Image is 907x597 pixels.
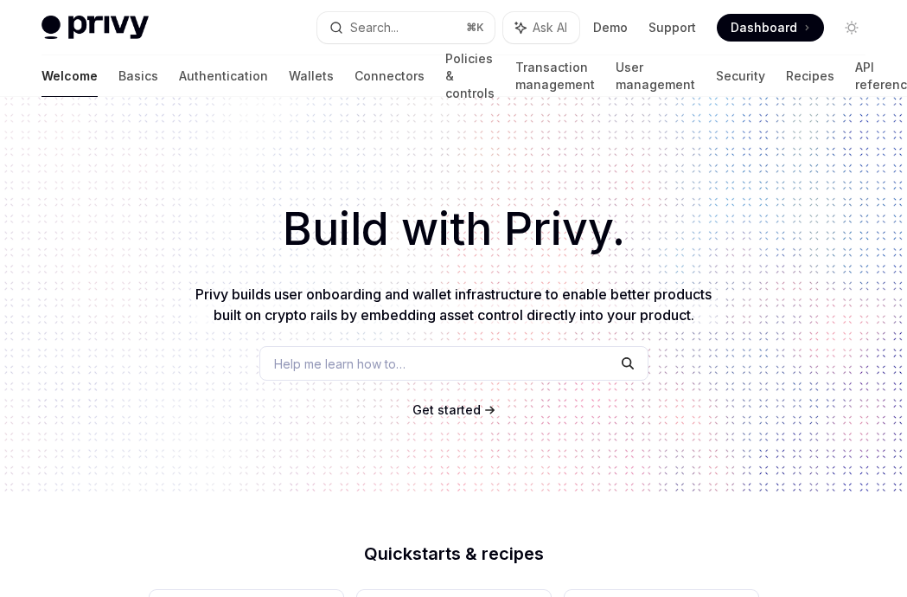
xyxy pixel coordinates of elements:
span: Get started [412,402,481,417]
img: light logo [42,16,149,40]
a: Support [648,19,696,36]
button: Toggle dark mode [838,14,865,42]
a: Welcome [42,55,98,97]
a: Policies & controls [445,55,495,97]
a: Authentication [179,55,268,97]
span: Privy builds user onboarding and wallet infrastructure to enable better products built on crypto ... [195,286,712,324]
a: Connectors [354,55,425,97]
a: Demo [593,19,628,36]
button: Ask AI [503,12,579,43]
a: Wallets [289,55,334,97]
span: ⌘ K [466,21,484,35]
a: Transaction management [515,55,595,97]
div: Search... [350,17,399,38]
span: Help me learn how to… [274,355,406,373]
h1: Build with Privy. [28,196,879,263]
h2: Quickstarts & recipes [150,545,758,562]
a: Recipes [786,55,834,97]
a: User management [616,55,695,97]
button: Search...⌘K [317,12,495,43]
a: Security [716,55,765,97]
a: Dashboard [717,14,824,42]
span: Ask AI [533,19,567,36]
a: Basics [118,55,158,97]
a: Get started [412,401,481,419]
span: Dashboard [731,19,797,36]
